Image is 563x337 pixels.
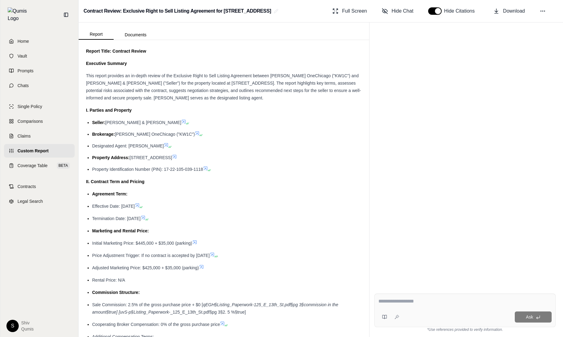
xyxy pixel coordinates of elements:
[84,6,271,17] h2: Contract Review: Exclusive Right to Sell Listing Agreement for [STREET_ADDRESS]
[79,29,114,40] button: Report
[4,49,75,63] a: Vault
[86,73,361,100] span: This report provides an in-depth review of the Exclusive Right to Sell Listing Agreement between ...
[4,79,75,92] a: Chats
[515,311,552,323] button: Ask
[92,278,125,283] span: Rental Price: N/A
[105,120,181,125] span: [PERSON_NAME] & [PERSON_NAME]
[61,10,71,20] button: Collapse sidebar
[4,64,75,78] a: Prompts
[4,195,75,208] a: Legal Search
[217,253,218,258] span: .
[92,204,135,209] span: Effective Date: [DATE]
[4,144,75,158] a: Custom Report
[92,191,127,196] span: Agreement Term:
[18,148,49,154] span: Custom Report
[4,159,75,172] a: Coverage TableBETA
[18,198,43,204] span: Legal Search
[379,5,416,17] button: Hide Chat
[4,129,75,143] a: Claims
[4,100,75,113] a: Single Policy
[444,7,479,15] span: Hide Citations
[18,38,29,44] span: Home
[86,61,127,66] strong: Executive Summary
[92,120,105,125] span: Seller:
[374,327,556,332] div: *Use references provided to verify information.
[92,253,210,258] span: Price Adjustment Trigger: If no contract is accepted by [DATE]
[92,216,141,221] span: Termination Date: [DATE]
[526,315,533,319] span: Ask
[252,302,254,307] span: -
[92,155,130,160] span: Property Address:
[92,241,192,246] span: Initial Marketing Price: $445,000 + $35,000 (parking)
[330,5,369,17] button: Full Screen
[86,108,132,113] strong: I. Parties and Property
[21,320,33,326] span: Shiv
[18,183,36,190] span: Contracts
[342,7,367,15] span: Full Screen
[18,103,42,110] span: Single Policy
[21,326,33,332] span: Qumis
[491,5,527,17] button: Download
[92,228,149,233] span: Marketing and Rental Price:
[114,30,158,40] button: Documents
[503,7,525,15] span: Download
[92,265,199,270] span: Adjusted Marketing Price: $425,000 + $35,000 (parking)
[92,290,140,295] span: Commission Structure:
[18,118,43,124] span: Comparisons
[6,320,19,332] div: S
[169,310,246,315] span: -_125_E_13th_St.pdf§pg 3§2. 5 %§true]
[130,155,172,160] span: [STREET_ADDRESS]
[92,132,115,137] span: Brokerage:
[18,162,48,169] span: Coverage Table
[57,162,70,169] span: BETA
[86,49,146,54] strong: Report Title: Contract Review
[18,133,31,139] span: Claims
[203,302,252,307] span: qEGH§Listing_Paperwork
[92,322,220,327] span: Cooperating Broker Compensation: 0% of the gross purchase price
[4,34,75,48] a: Home
[18,53,27,59] span: Vault
[92,143,164,148] span: Designated Agent: [PERSON_NAME]
[18,68,33,74] span: Prompts
[4,114,75,128] a: Comparisons
[4,180,75,193] a: Contracts
[86,179,144,184] strong: II. Contract Term and Pricing
[92,167,203,172] span: Property Identification Number (PIN): 17-22-105-039-1118
[18,82,29,89] span: Chats
[8,7,31,22] img: Qumis Logo
[92,302,203,307] span: Sale Commission: 2.5% of the gross purchase price + $0 [
[392,7,413,15] span: Hide Chat
[115,132,195,137] span: [PERSON_NAME] OneChicago ("KW1C")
